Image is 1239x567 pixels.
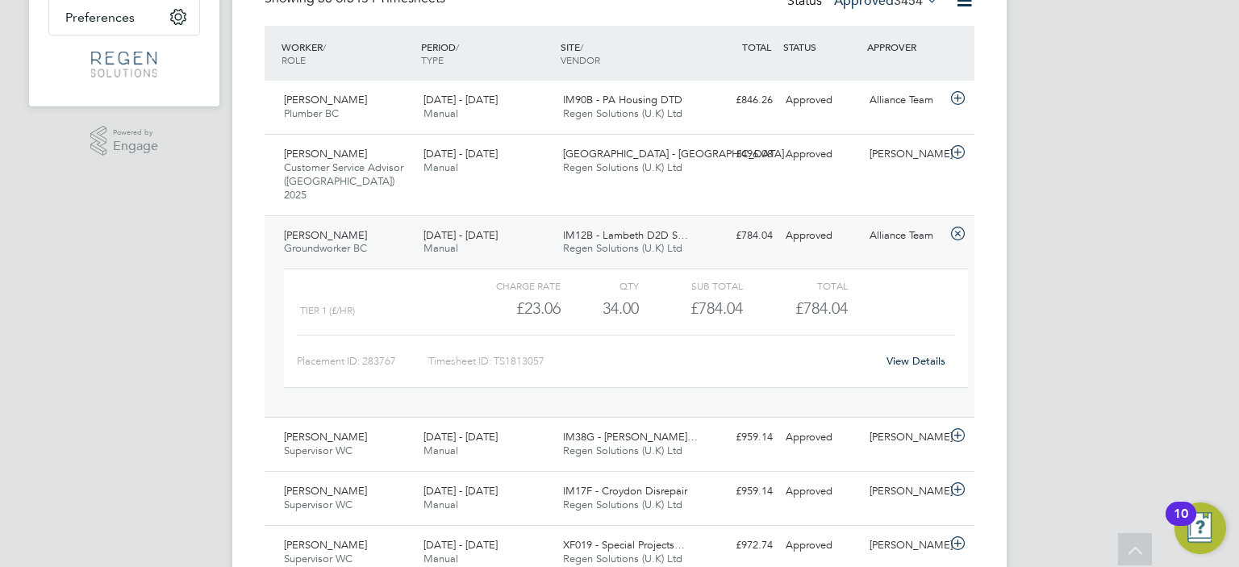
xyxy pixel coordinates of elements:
[423,538,498,552] span: [DATE] - [DATE]
[297,348,428,374] div: Placement ID: 283767
[113,140,158,153] span: Engage
[456,40,459,53] span: /
[863,478,947,505] div: [PERSON_NAME]
[423,430,498,444] span: [DATE] - [DATE]
[48,52,200,77] a: Go to home page
[863,532,947,559] div: [PERSON_NAME]
[779,478,863,505] div: Approved
[695,532,779,559] div: £972.74
[90,126,159,156] a: Powered byEngage
[113,126,158,140] span: Powered by
[284,552,353,565] span: Supervisor WC
[65,10,135,25] span: Preferences
[695,87,779,114] div: £846.26
[563,538,685,552] span: XF019 - Special Projects…
[863,87,947,114] div: Alliance Team
[563,444,682,457] span: Regen Solutions (U.K) Ltd
[1174,514,1188,535] div: 10
[282,53,306,66] span: ROLE
[277,32,417,74] div: WORKER
[695,141,779,168] div: £496.08
[639,276,743,295] div: Sub Total
[423,93,498,106] span: [DATE] - [DATE]
[284,498,353,511] span: Supervisor WC
[742,40,771,53] span: TOTAL
[779,223,863,249] div: Approved
[457,276,561,295] div: Charge rate
[563,498,682,511] span: Regen Solutions (U.K) Ltd
[863,424,947,451] div: [PERSON_NAME]
[563,147,795,161] span: [GEOGRAPHIC_DATA] - [GEOGRAPHIC_DATA]…
[561,53,600,66] span: VENDOR
[561,295,639,322] div: 34.00
[428,348,876,374] div: Timesheet ID: TS1813057
[284,147,367,161] span: [PERSON_NAME]
[639,295,743,322] div: £784.04
[779,424,863,451] div: Approved
[1174,502,1226,554] button: Open Resource Center, 10 new notifications
[695,478,779,505] div: £959.14
[423,147,498,161] span: [DATE] - [DATE]
[423,106,458,120] span: Manual
[779,32,863,61] div: STATUS
[284,161,403,202] span: Customer Service Advisor ([GEOGRAPHIC_DATA]) 2025
[563,241,682,255] span: Regen Solutions (U.K) Ltd
[284,430,367,444] span: [PERSON_NAME]
[695,223,779,249] div: £784.04
[423,228,498,242] span: [DATE] - [DATE]
[284,538,367,552] span: [PERSON_NAME]
[563,106,682,120] span: Regen Solutions (U.K) Ltd
[886,354,945,368] a: View Details
[779,87,863,114] div: Approved
[457,295,561,322] div: £23.06
[563,552,682,565] span: Regen Solutions (U.K) Ltd
[300,305,355,316] span: Tier 1 (£/HR)
[423,552,458,565] span: Manual
[284,484,367,498] span: [PERSON_NAME]
[563,430,698,444] span: IM38G - [PERSON_NAME]…
[423,241,458,255] span: Manual
[284,106,339,120] span: Plumber BC
[563,161,682,174] span: Regen Solutions (U.K) Ltd
[284,93,367,106] span: [PERSON_NAME]
[580,40,583,53] span: /
[421,53,444,66] span: TYPE
[563,484,687,498] span: IM17F - Croydon Disrepair
[563,228,688,242] span: IM12B - Lambeth D2D S…
[323,40,326,53] span: /
[863,141,947,168] div: [PERSON_NAME]
[284,228,367,242] span: [PERSON_NAME]
[284,444,353,457] span: Supervisor WC
[863,223,947,249] div: Alliance Team
[423,484,498,498] span: [DATE] - [DATE]
[423,444,458,457] span: Manual
[417,32,557,74] div: PERIOD
[795,298,848,318] span: £784.04
[779,141,863,168] div: Approved
[284,241,367,255] span: Groundworker BC
[779,532,863,559] div: Approved
[91,52,156,77] img: regensolutions-logo-retina.png
[743,276,847,295] div: Total
[423,161,458,174] span: Manual
[863,32,947,61] div: APPROVER
[561,276,639,295] div: QTY
[557,32,696,74] div: SITE
[695,424,779,451] div: £959.14
[423,498,458,511] span: Manual
[563,93,682,106] span: IM90B - PA Housing DTD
